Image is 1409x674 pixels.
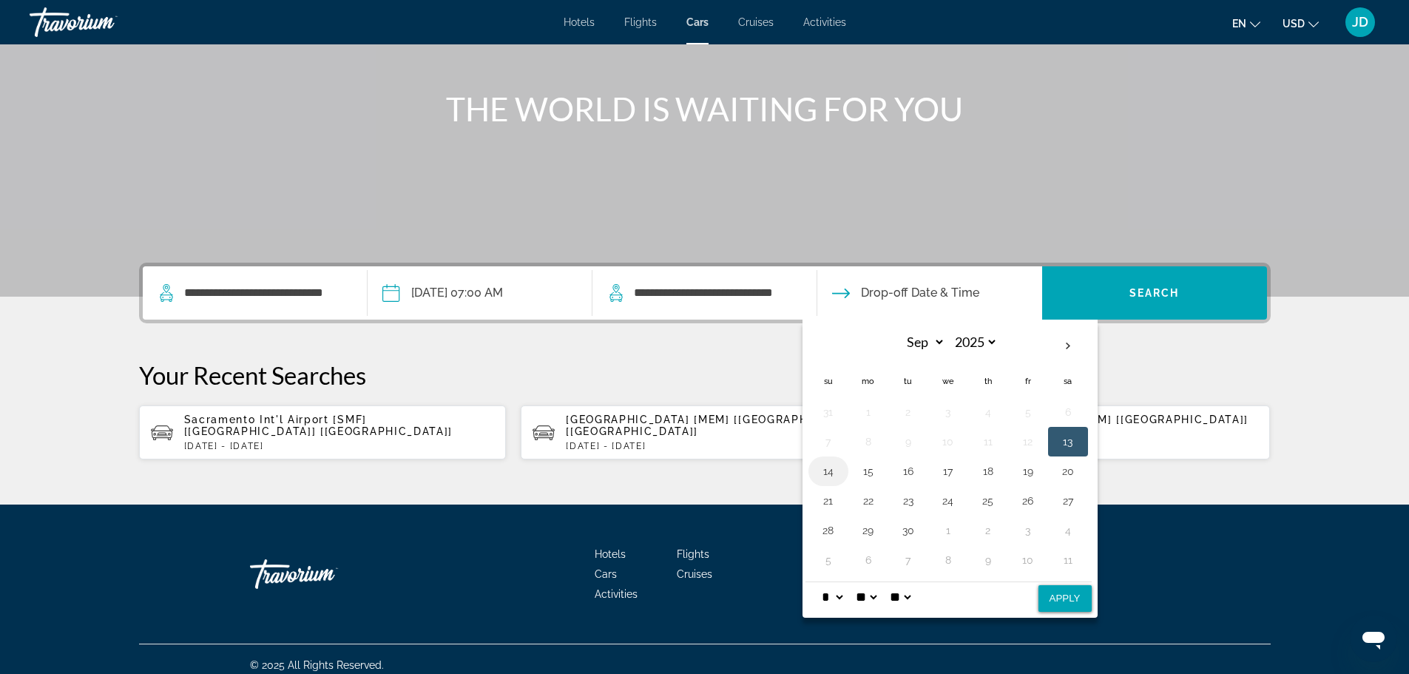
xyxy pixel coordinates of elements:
[887,582,913,612] select: Select AM/PM
[250,659,384,671] span: © 2025 All Rights Reserved.
[896,461,920,482] button: Day 16
[382,266,503,320] button: Pickup date: Sep 13, 2025 07:00 AM
[30,3,178,41] a: Travorium
[936,520,960,541] button: Day 1
[896,431,920,452] button: Day 9
[817,550,840,570] button: Day 5
[564,16,595,28] a: Hotels
[856,491,880,511] button: Day 22
[686,16,709,28] a: Cars
[738,16,774,28] a: Cruises
[853,582,879,612] select: Select minute
[1283,13,1319,34] button: Change currency
[896,491,920,511] button: Day 23
[595,548,626,560] a: Hotels
[896,520,920,541] button: Day 30
[856,520,880,541] button: Day 29
[677,568,712,580] a: Cruises
[1350,615,1397,662] iframe: Button to launch messaging window
[624,16,657,28] a: Flights
[1016,550,1040,570] button: Day 10
[595,588,638,600] a: Activities
[1042,266,1267,320] button: Search
[1232,13,1260,34] button: Change language
[1352,15,1368,30] span: JD
[1016,402,1040,422] button: Day 5
[1056,402,1080,422] button: Day 6
[817,491,840,511] button: Day 21
[428,90,982,128] h1: THE WORLD IS WAITING FOR YOU
[1016,491,1040,511] button: Day 26
[897,329,945,355] select: Select month
[1232,18,1246,30] span: en
[1056,550,1080,570] button: Day 11
[936,461,960,482] button: Day 17
[832,266,979,320] button: Drop-off date
[1016,520,1040,541] button: Day 3
[1048,329,1088,363] button: Next month
[856,431,880,452] button: Day 8
[976,402,1000,422] button: Day 4
[1056,491,1080,511] button: Day 27
[856,550,880,570] button: Day 6
[856,402,880,422] button: Day 1
[521,405,888,460] button: [GEOGRAPHIC_DATA] [MEM] [[GEOGRAPHIC_DATA]] [[GEOGRAPHIC_DATA]][DATE] - [DATE]
[677,548,709,560] a: Flights
[896,550,920,570] button: Day 7
[1056,520,1080,541] button: Day 4
[1016,461,1040,482] button: Day 19
[1016,431,1040,452] button: Day 12
[948,414,1248,437] span: [GEOGRAPHIC_DATA] [MEM] [[GEOGRAPHIC_DATA]] [[GEOGRAPHIC_DATA]]
[936,402,960,422] button: Day 3
[817,461,840,482] button: Day 14
[950,329,998,355] select: Select year
[948,441,1259,451] p: [DATE] - [DATE]
[1038,585,1092,612] button: Apply
[143,266,1267,320] div: Search widget
[1283,18,1305,30] span: USD
[856,461,880,482] button: Day 15
[566,414,866,437] span: [GEOGRAPHIC_DATA] [MEM] [[GEOGRAPHIC_DATA]] [[GEOGRAPHIC_DATA]]
[250,552,398,596] a: Travorium
[139,405,507,460] button: Sacramento Int'l Airport [SMF] [[GEOGRAPHIC_DATA]] [[GEOGRAPHIC_DATA]][DATE] - [DATE]
[1056,431,1080,452] button: Day 13
[817,520,840,541] button: Day 28
[817,402,840,422] button: Day 31
[566,441,876,451] p: [DATE] - [DATE]
[1129,287,1180,299] span: Search
[976,520,1000,541] button: Day 2
[1341,7,1379,38] button: User Menu
[817,431,840,452] button: Day 7
[803,16,846,28] a: Activities
[976,550,1000,570] button: Day 9
[1056,461,1080,482] button: Day 20
[976,491,1000,511] button: Day 25
[976,431,1000,452] button: Day 11
[139,360,1271,390] p: Your Recent Searches
[936,491,960,511] button: Day 24
[184,414,453,437] span: Sacramento Int'l Airport [SMF] [[GEOGRAPHIC_DATA]] [[GEOGRAPHIC_DATA]]
[595,568,617,580] a: Cars
[819,582,845,612] select: Select hour
[896,402,920,422] button: Day 2
[184,441,495,451] p: [DATE] - [DATE]
[976,461,1000,482] button: Day 18
[936,550,960,570] button: Day 8
[936,431,960,452] button: Day 10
